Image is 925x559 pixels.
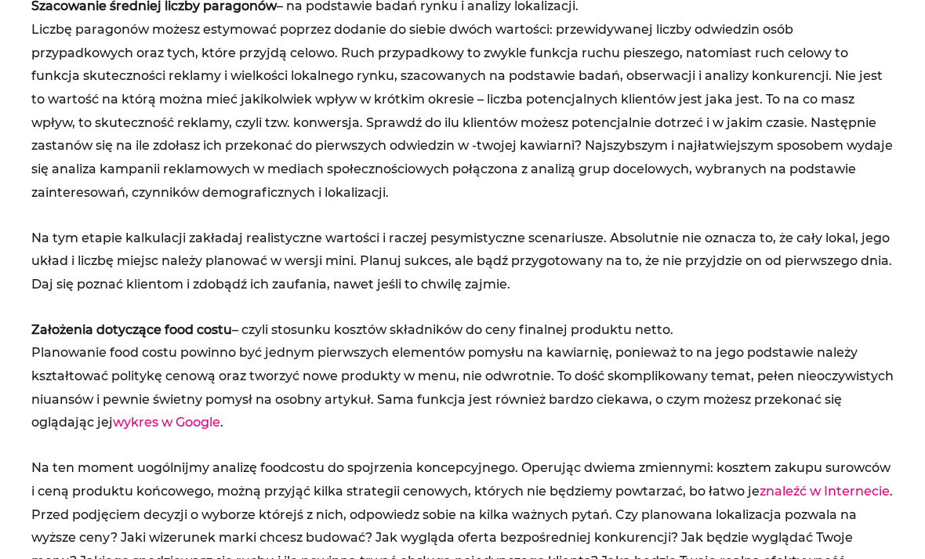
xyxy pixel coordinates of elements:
p: – czyli stosunku kosztów składników do ceny finalnej produktu netto. Planowanie food costu powinn... [31,318,894,435]
a: wykres w Google [113,415,220,430]
strong: Założenia dotyczące food costu [31,322,232,337]
a: znaleźć w Internecie [760,484,890,499]
p: Na tym etapie kalkulacji zakładaj realistyczne wartości i raczej pesymistyczne scenariusze. Absol... [31,227,894,296]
